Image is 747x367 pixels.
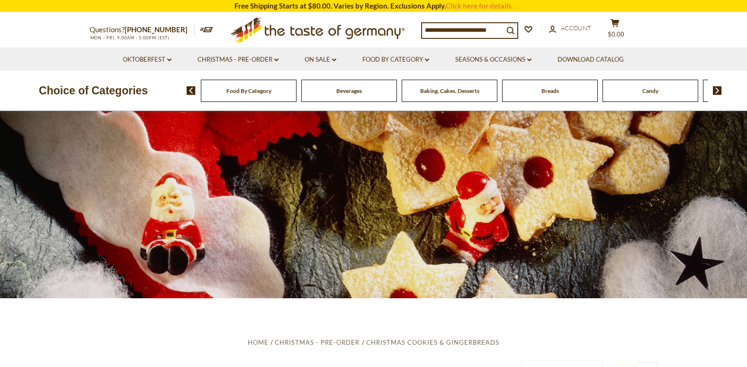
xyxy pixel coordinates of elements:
[549,23,591,34] a: Account
[608,30,624,38] span: $0.00
[198,55,279,65] a: Christmas - PRE-ORDER
[362,55,429,65] a: Food By Category
[420,87,479,94] a: Baking, Cakes, Desserts
[601,18,630,42] button: $0.00
[123,55,171,65] a: Oktoberfest
[561,24,591,32] span: Account
[541,87,559,94] a: Breads
[187,86,196,95] img: previous arrow
[248,339,269,346] a: Home
[366,339,499,346] a: Christmas Cookies & Gingerbreads
[125,25,188,34] a: [PHONE_NUMBER]
[226,87,271,94] a: Food By Category
[558,55,624,65] a: Download Catalog
[275,339,360,346] a: Christmas - PRE-ORDER
[90,35,170,40] span: MON - FRI, 9:00AM - 5:00PM (EST)
[713,86,722,95] img: next arrow
[642,87,658,94] a: Candy
[446,1,513,10] a: Click here for details.
[455,55,531,65] a: Seasons & Occasions
[305,55,336,65] a: On Sale
[90,24,195,36] p: Questions?
[336,87,362,94] a: Beverages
